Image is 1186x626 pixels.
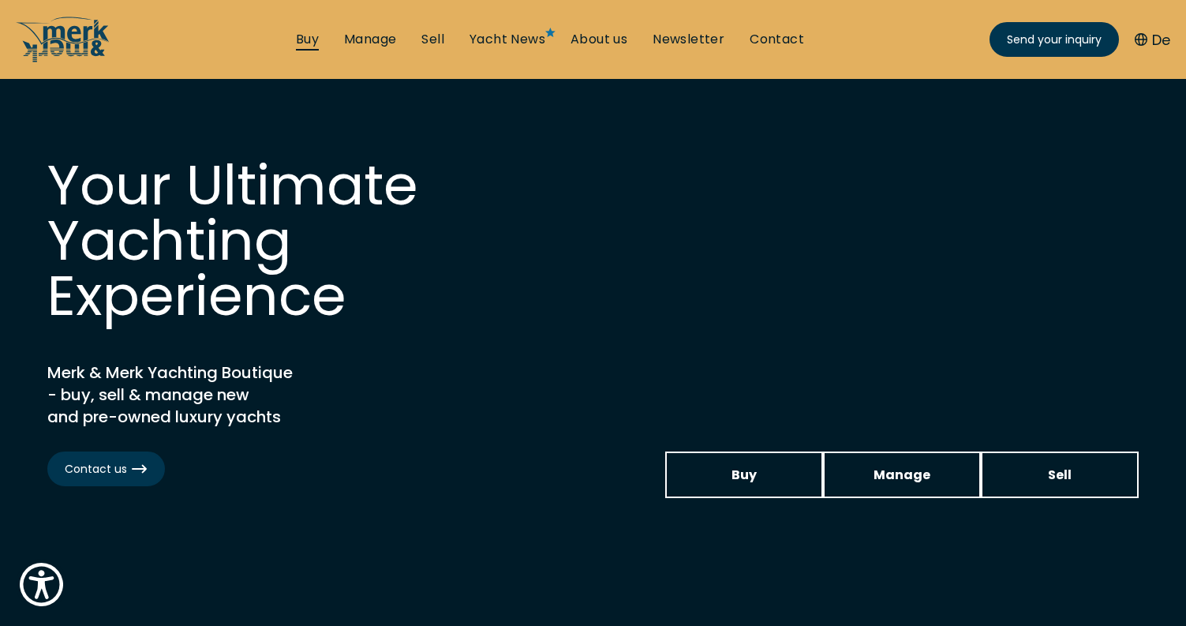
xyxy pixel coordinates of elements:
[16,559,67,610] button: Show Accessibility Preferences
[296,31,319,48] a: Buy
[421,31,444,48] a: Sell
[571,31,627,48] a: About us
[47,158,521,324] h1: Your Ultimate Yachting Experience
[653,31,724,48] a: Newsletter
[750,31,804,48] a: Contact
[47,362,442,428] h2: Merk & Merk Yachting Boutique - buy, sell & manage new and pre-owned luxury yachts
[990,22,1119,57] a: Send your inquiry
[874,465,930,485] span: Manage
[981,452,1139,498] a: Sell
[65,461,148,478] span: Contact us
[665,452,823,498] a: Buy
[344,31,396,48] a: Manage
[1007,32,1102,48] span: Send your inquiry
[470,31,545,48] a: Yacht News
[47,452,165,486] a: Contact us
[1048,465,1072,485] span: Sell
[1135,29,1170,51] button: De
[823,452,981,498] a: Manage
[731,465,757,485] span: Buy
